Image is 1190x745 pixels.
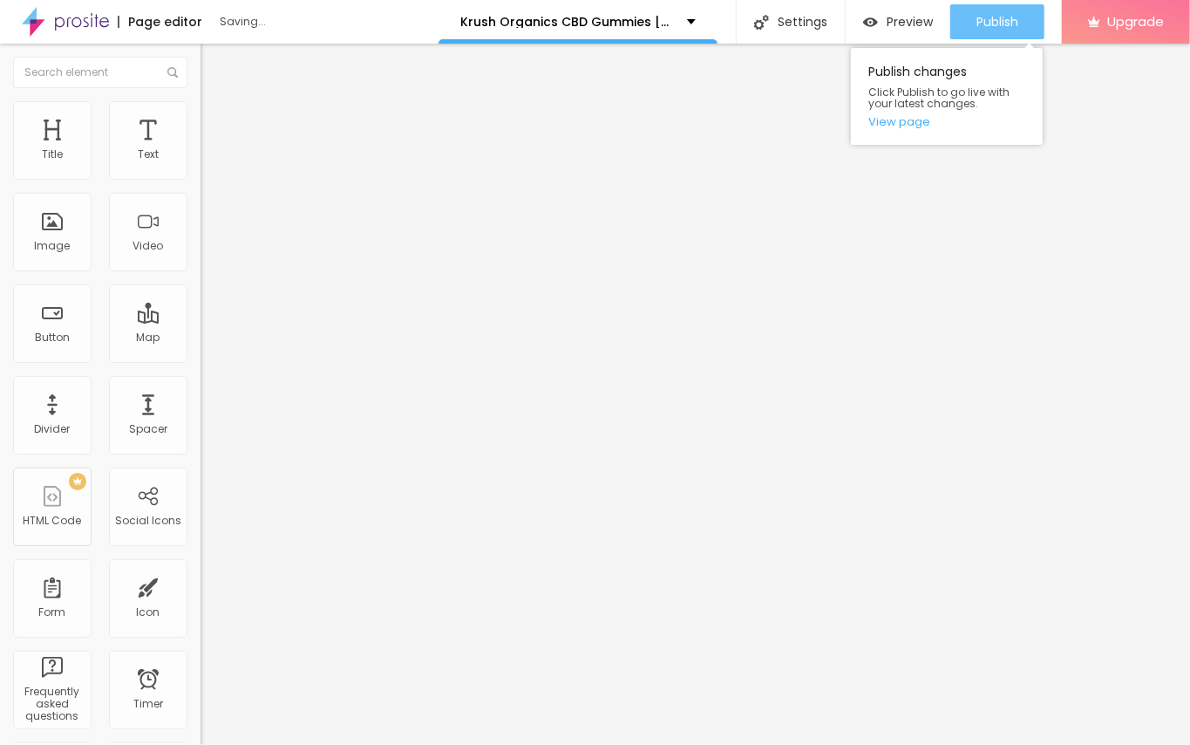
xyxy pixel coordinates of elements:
[460,16,674,28] p: Krush Organics CBD Gummies [GEOGRAPHIC_DATA]
[887,15,933,29] span: Preview
[118,16,202,28] div: Page editor
[35,240,71,252] div: Image
[754,15,769,30] img: Icone
[167,67,178,78] img: Icone
[137,606,160,619] div: Icon
[35,423,71,435] div: Divider
[846,4,950,39] button: Preview
[138,148,159,161] div: Text
[868,86,1025,109] span: Click Publish to go live with your latest changes.
[851,48,1043,145] div: Publish changes
[13,57,187,88] input: Search element
[42,148,63,161] div: Title
[115,515,181,527] div: Social Icons
[220,17,420,27] div: Saving...
[35,331,70,344] div: Button
[950,4,1044,39] button: Publish
[133,698,163,710] div: Timer
[1107,14,1164,29] span: Upgrade
[976,15,1018,29] span: Publish
[137,331,160,344] div: Map
[201,44,1190,745] iframe: Editor
[129,423,167,435] div: Spacer
[39,606,66,619] div: Form
[17,686,86,723] div: Frequently asked questions
[24,515,82,527] div: HTML Code
[133,240,164,252] div: Video
[868,116,1025,127] a: View page
[863,15,878,30] img: view-1.svg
